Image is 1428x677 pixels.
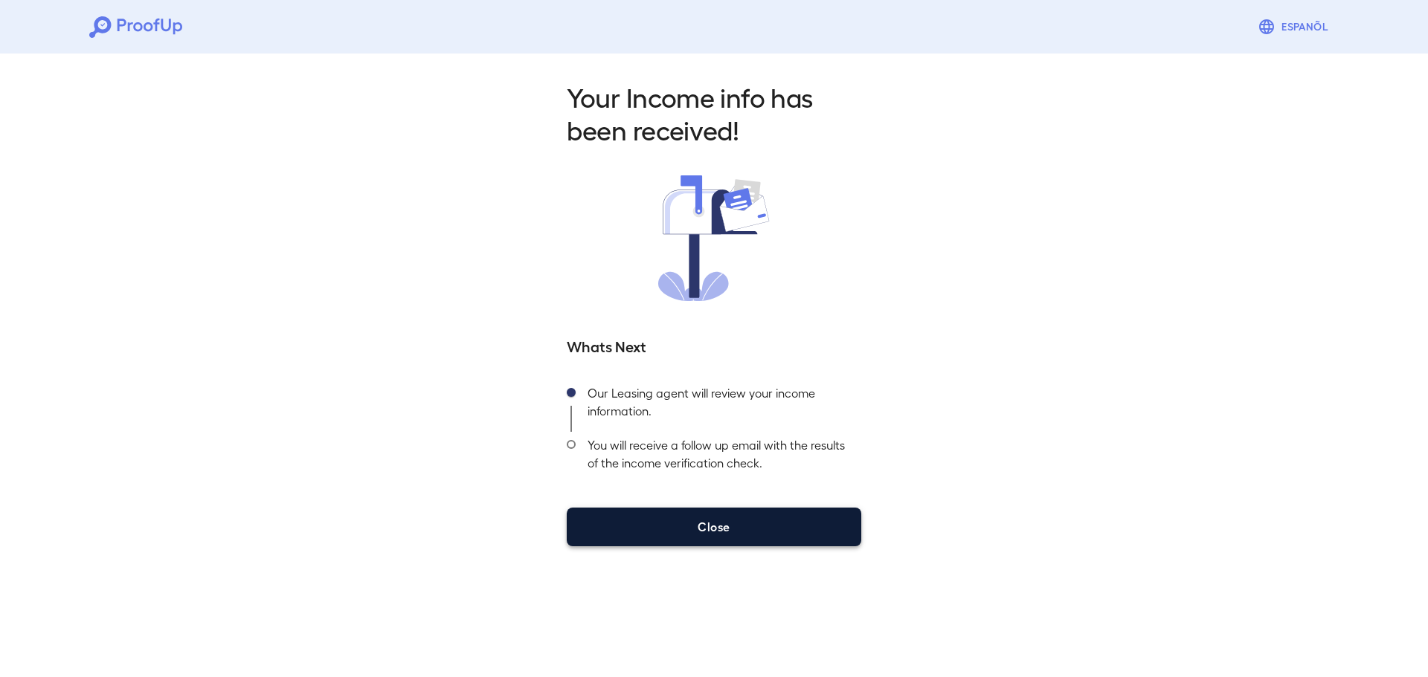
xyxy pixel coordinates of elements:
button: Espanõl [1252,12,1339,42]
h5: Whats Next [567,335,861,356]
img: received.svg [658,175,770,301]
h2: Your Income info has been received! [567,80,861,146]
div: You will receive a follow up email with the results of the income verification check. [576,432,861,484]
button: Close [567,508,861,546]
div: Our Leasing agent will review your income information. [576,380,861,432]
